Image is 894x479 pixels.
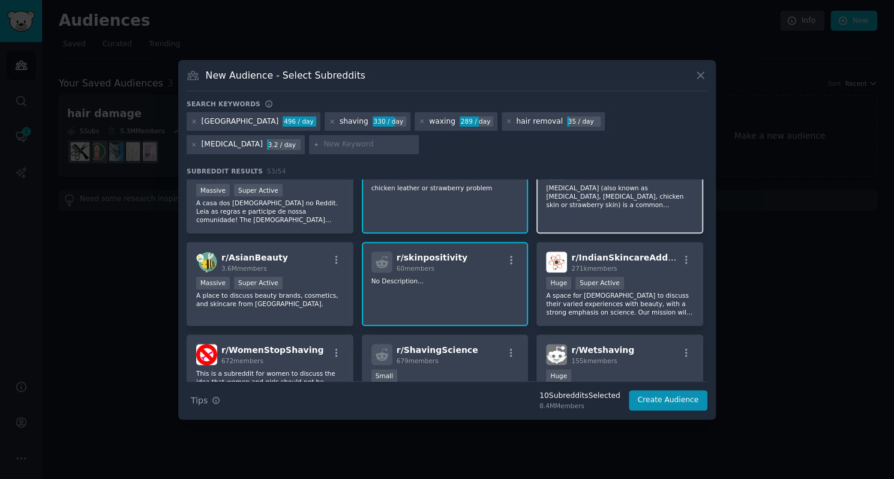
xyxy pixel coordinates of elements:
[567,116,601,127] div: 35 / day
[397,345,478,355] span: r/ ShavingScience
[460,116,493,127] div: 289 / day
[571,357,617,364] span: 155k members
[371,369,397,382] div: Small
[221,345,323,355] span: r/ WomenStopShaving
[371,184,519,192] p: chicken leather or strawberry problem
[187,390,224,411] button: Tips
[546,369,571,382] div: Huge
[283,116,316,127] div: 496 / day
[546,277,571,289] div: Huge
[221,172,267,179] span: 3.3M members
[546,184,694,209] p: [MEDICAL_DATA] (also known as [MEDICAL_DATA], [MEDICAL_DATA], chicken skin or strawberry skin) is...
[196,344,217,365] img: WomenStopShaving
[221,357,263,364] span: 672 members
[571,172,613,179] span: 123 members
[267,139,301,150] div: 3.2 / day
[196,369,344,394] p: This is a subreddit for women to discuss the idea that women and girls should not be required to ...
[516,116,563,127] div: hair removal
[340,116,368,127] div: shaving
[571,345,634,355] span: r/ Wetshaving
[196,184,230,196] div: Massive
[397,253,467,262] span: r/ skinpositivity
[196,277,230,289] div: Massive
[187,167,263,175] span: Subreddit Results
[196,252,217,273] img: AsianBeauty
[234,277,283,289] div: Super Active
[546,291,694,316] p: A space for [DEMOGRAPHIC_DATA] to discuss their varied experiences with beauty, with a strong emp...
[202,116,279,127] div: [GEOGRAPHIC_DATA]
[571,253,685,262] span: r/ IndianSkincareAddicts
[371,277,519,285] p: No Description...
[267,167,286,175] span: 53 / 54
[221,265,267,272] span: 3.6M members
[546,252,567,273] img: IndianSkincareAddicts
[234,184,283,196] div: Super Active
[206,69,365,82] h3: New Audience - Select Subreddits
[575,277,624,289] div: Super Active
[539,391,620,402] div: 10 Subreddit s Selected
[196,291,344,308] p: A place to discuss beauty brands, cosmetics, and skincare from [GEOGRAPHIC_DATA].
[397,265,434,272] span: 60 members
[221,253,288,262] span: r/ AsianBeauty
[629,390,708,411] button: Create Audience
[429,116,455,127] div: waxing
[397,357,439,364] span: 679 members
[397,172,439,179] span: 317 members
[202,139,263,150] div: [MEDICAL_DATA]
[187,100,260,108] h3: Search keywords
[546,344,567,365] img: Wetshaving
[191,394,208,407] span: Tips
[539,402,620,410] div: 8.4M Members
[323,139,415,150] input: New Keyword
[196,199,344,224] p: A casa dos [DEMOGRAPHIC_DATA] no Reddit. Leia as regras e participe de nossa comunidade! The [DEM...
[571,265,617,272] span: 271k members
[373,116,406,127] div: 330 / day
